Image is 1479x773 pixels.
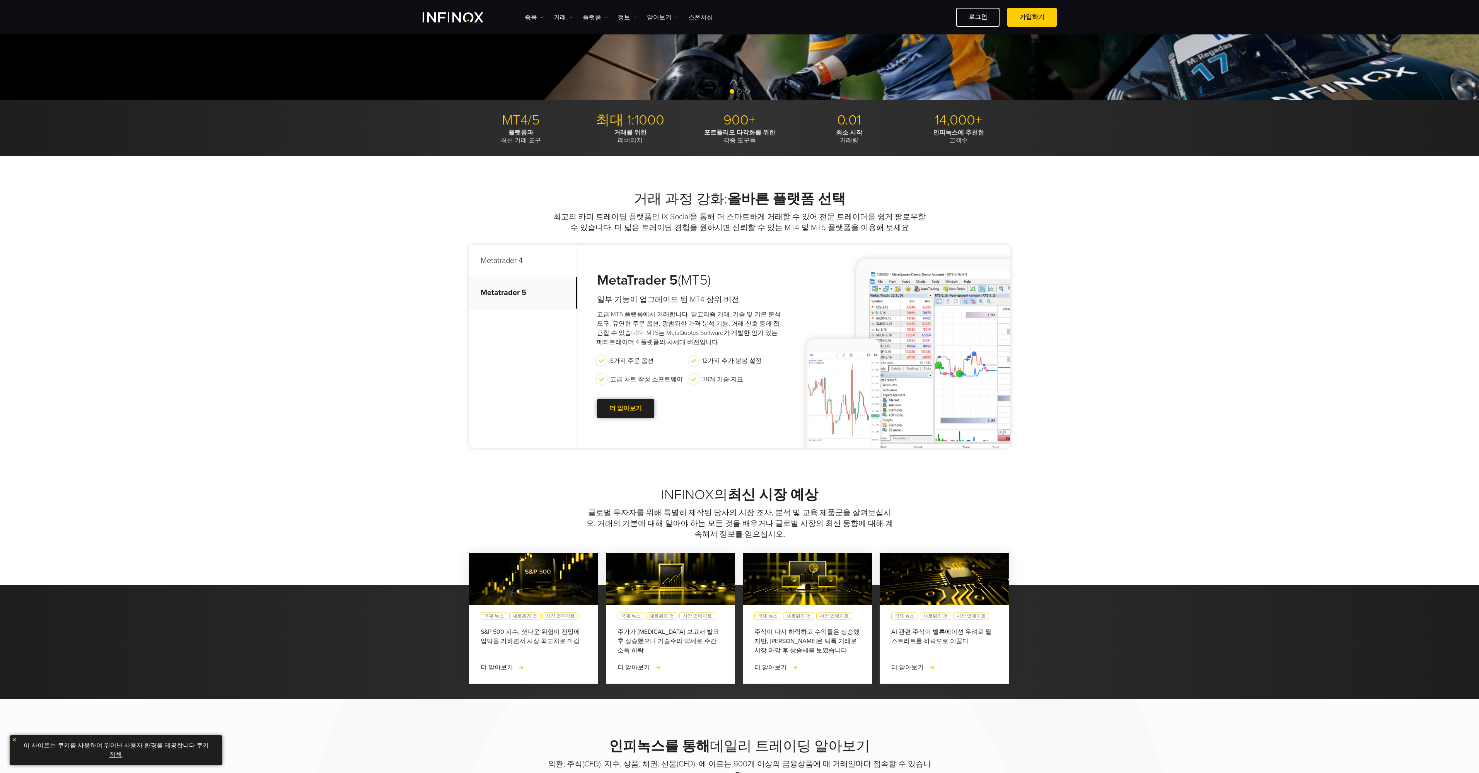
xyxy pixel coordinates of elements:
[727,191,846,207] strong: 올바른 플랫폼 선택
[920,613,951,619] a: 새로워진 것
[754,627,860,655] div: 주식이 다시 하락하고 수익률은 상승했지만, [PERSON_NAME]은 틱톡 거래로 시장 마감 후 상승세를 보였습니다.
[737,89,742,94] span: Go to slide 2
[597,272,678,288] strong: MetaTrader 5
[836,129,862,137] strong: 최소 시작
[469,191,1010,208] h2: 거래 과정 강화:
[618,663,662,672] a: 더 알아보기
[754,664,787,671] span: 더 알아보기
[754,613,781,619] a: 국제 뉴스
[745,89,750,94] span: Go to slide 3
[679,613,715,619] a: 시장 업데이트
[618,664,650,671] span: 더 알아보기
[525,13,544,22] a: 종목
[14,739,218,761] p: 이 사이트는 쿠키를 사용하여 뛰어난 사용자 환경을 제공합니다. .
[891,627,997,655] div: AI 관련 주식이 밸류에이션 우려로 월스트리트를 하락으로 이끌다
[552,212,927,233] p: 최고의 카피 트레이딩 플랫폼인 IX Social을 통해 더 스마트하게 거래할 수 있어 전문 트레이더를 쉽게 팔로우할 수 있습니다. 더 넓은 트레이딩 경험을 원하시면 신뢰할 수...
[646,613,677,619] a: 새로워진 것
[1007,8,1057,27] a: 가입하기
[702,356,762,365] p: 12가지 추가 분봉 설정
[469,245,577,277] p: Metatrader 4
[783,613,814,619] a: 새로워진 것
[546,738,933,755] h2: 데일리 트레이딩 알아보기
[647,13,679,22] a: 알아보기
[481,613,507,619] a: 국제 뉴스
[597,272,781,289] h3: (MT5)
[891,613,918,619] a: 국제 뉴스
[469,112,573,129] p: MT4/5
[583,13,608,22] a: 플랫폼
[481,663,525,672] a: 더 알아보기
[469,129,573,144] p: 최신 거래 도구
[953,613,989,619] a: 시장 업데이트
[728,486,818,503] strong: 최신 시장 예상
[469,277,577,309] p: Metatrader 5
[597,294,781,305] h4: 일부 기능이 업그레이드 된 MT4 상위 버전
[797,112,901,129] p: 0.01
[609,738,710,754] strong: 인피녹스를 통해
[597,310,781,347] p: 고급 MT5 플랫폼에서 거래합니다. 알고리즘 거래, 기술 및 기본 분석 도구, 유연한 주문 옵션, 광범위한 가격 분석 기능, 거래 신호 등에 접근할 수 있습니다. MT5는 M...
[610,356,654,365] p: 6가지 주문 옵션
[907,112,1010,129] p: 14,000+
[618,13,637,22] a: 정보
[754,663,798,672] a: 더 알아보기
[610,375,683,384] p: 고급 차트 작성 소프트웨어
[508,129,533,137] strong: 플랫폼과
[618,613,644,619] a: 국제 뉴스
[688,13,713,22] a: 스폰서십
[12,737,17,742] img: yellow close icon
[469,486,1010,503] h2: INFINOX의
[907,129,1010,144] p: 고객수
[481,664,513,671] span: 더 알아보기
[578,112,682,129] p: 최대 1:1000
[554,13,573,22] a: 거래
[933,129,984,137] strong: 인피녹스에 추천한
[891,664,924,671] span: 더 알아보기
[597,399,654,418] a: 더 알아보기
[481,627,587,655] div: S&P 500 지수, 셧다운 위험이 전망에 압박을 가하면서 사상 최고치로 마감
[891,663,935,672] a: 더 알아보기
[730,89,734,94] span: Go to slide 1
[816,613,852,619] a: 시장 업데이트
[542,613,578,619] a: 시장 업데이트
[423,12,502,22] a: INFINOX Logo
[702,375,743,384] p: 38개 기술 지표
[584,507,896,540] p: 글로벌 투자자를 위해 특별히 제작된 당사의 시장 조사, 분석 및 교육 제품군을 살펴보십시오. 거래의 기본에 대해 알아야 하는 모든 것을 배우거나 글로벌 시장의 최신 동향에 대...
[688,129,792,144] p: 각종 도구들
[797,129,901,144] p: 거래량
[704,129,775,137] strong: 포트폴리오 다각화를 위한
[614,129,647,137] strong: 거래를 위한
[618,627,723,655] div: 주가가 [MEDICAL_DATA] 보고서 발표 후 상승했으나 기술주의 약세로 주간 소폭 하락
[578,129,682,144] p: 레버리지
[956,8,1000,27] a: 로그인
[509,613,541,619] a: 새로워진 것
[688,112,792,129] p: 900+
